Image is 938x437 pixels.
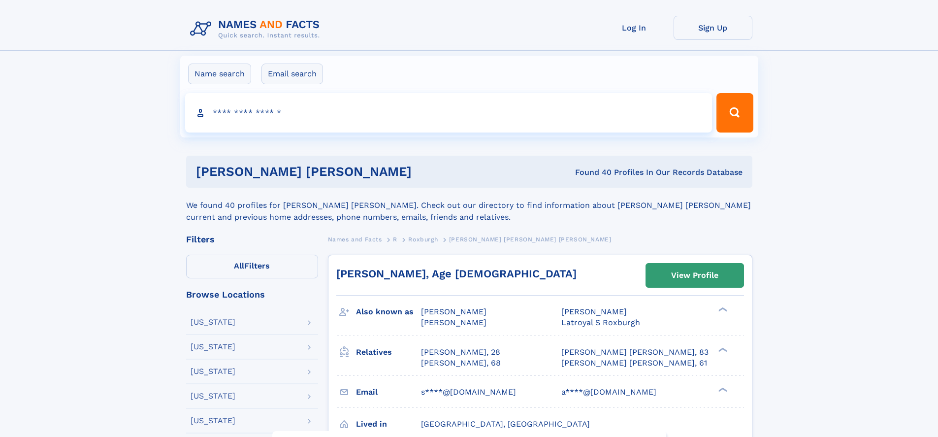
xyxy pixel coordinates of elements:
a: Names and Facts [328,233,382,245]
label: Filters [186,255,318,278]
h3: Relatives [356,344,421,361]
span: [GEOGRAPHIC_DATA], [GEOGRAPHIC_DATA] [421,419,590,429]
a: [PERSON_NAME], 28 [421,347,500,358]
a: R [393,233,397,245]
button: Search Button [716,93,753,133]
a: [PERSON_NAME] [PERSON_NAME], 83 [561,347,709,358]
h1: [PERSON_NAME] [PERSON_NAME] [196,166,493,178]
div: Found 40 Profiles In Our Records Database [493,167,743,178]
div: [US_STATE] [191,318,235,326]
span: [PERSON_NAME] [421,307,486,316]
div: [US_STATE] [191,392,235,400]
a: Sign Up [674,16,752,40]
a: [PERSON_NAME], Age [DEMOGRAPHIC_DATA] [336,268,577,280]
a: [PERSON_NAME] [PERSON_NAME], 61 [561,358,707,369]
div: [US_STATE] [191,417,235,425]
h3: Email [356,384,421,401]
a: Roxburgh [408,233,438,245]
input: search input [185,93,712,133]
span: All [234,261,244,270]
a: View Profile [646,264,744,287]
label: Email search [261,64,323,84]
span: [PERSON_NAME] [561,307,627,316]
div: Browse Locations [186,290,318,299]
h3: Lived in [356,416,421,433]
h3: Also known as [356,303,421,320]
span: R [393,236,397,243]
a: [PERSON_NAME], 68 [421,358,501,369]
img: Logo Names and Facts [186,16,328,42]
div: ❯ [716,346,728,353]
div: ❯ [716,306,728,313]
div: Filters [186,235,318,244]
span: Roxburgh [408,236,438,243]
div: We found 40 profiles for [PERSON_NAME] [PERSON_NAME]. Check out our directory to find information... [186,188,752,223]
div: ❯ [716,386,728,393]
div: [US_STATE] [191,368,235,375]
a: Log In [595,16,674,40]
div: [US_STATE] [191,343,235,351]
span: Latroyal S Roxburgh [561,318,640,327]
span: [PERSON_NAME] [421,318,486,327]
span: [PERSON_NAME] [PERSON_NAME] [PERSON_NAME] [449,236,612,243]
div: View Profile [671,264,718,287]
label: Name search [188,64,251,84]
